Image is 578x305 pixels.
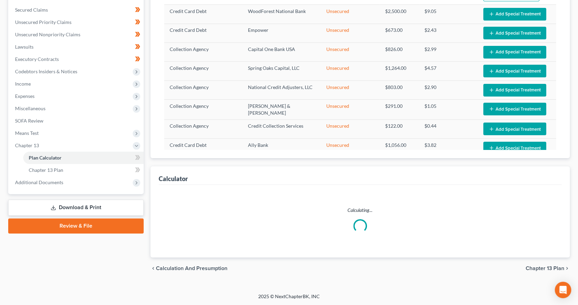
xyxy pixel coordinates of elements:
span: Chapter 13 Plan [29,167,63,173]
td: Credit Card Debt [164,24,242,42]
span: Income [15,81,31,87]
td: $2,500.00 [380,5,419,24]
button: Add Special Treatment [483,123,546,135]
td: $673.00 [380,24,419,42]
span: Unsecured Priority Claims [15,19,71,25]
a: SOFA Review [10,115,144,127]
td: Unsecured [321,5,380,24]
td: $4.57 [419,62,478,80]
a: Executory Contracts [10,53,144,65]
td: Collection Agency [164,62,242,80]
td: $2.90 [419,80,478,99]
td: Unsecured [321,24,380,42]
button: chevron_left Calculation and Presumption [150,266,227,271]
i: chevron_right [564,266,570,271]
span: Chapter 13 Plan [526,266,564,271]
a: Download & Print [8,200,144,216]
span: Executory Contracts [15,56,59,62]
span: Plan Calculator [29,155,62,161]
div: Open Intercom Messenger [555,282,571,298]
i: chevron_left [150,266,156,271]
span: Secured Claims [15,7,48,13]
td: $3.82 [419,139,478,157]
button: Add Special Treatment [483,8,546,21]
button: Chapter 13 Plan chevron_right [526,266,570,271]
a: Unsecured Nonpriority Claims [10,28,144,41]
button: Add Special Treatment [483,46,546,59]
td: Credit Card Debt [164,5,242,24]
td: WoodForest National Bank [242,5,321,24]
td: Unsecured [321,119,380,138]
button: Add Special Treatment [483,142,546,154]
button: Add Special Treatment [483,65,546,77]
td: Ally Bank [242,139,321,157]
span: Means Test [15,130,39,136]
td: $291.00 [380,100,419,119]
a: Lawsuits [10,41,144,53]
td: Credit Card Debt [164,139,242,157]
td: Unsecured [321,80,380,99]
td: Unsecured [321,62,380,80]
span: Expenses [15,93,35,99]
td: Unsecured [321,100,380,119]
td: Collection Agency [164,119,242,138]
span: Unsecured Nonpriority Claims [15,31,80,37]
span: Calculation and Presumption [156,266,227,271]
span: Miscellaneous [15,105,45,111]
td: $1,056.00 [380,139,419,157]
td: $1,264.00 [380,62,419,80]
td: $0.44 [419,119,478,138]
a: Plan Calculator [23,152,144,164]
td: National Credit Adjusters, LLC [242,80,321,99]
td: [PERSON_NAME] & [PERSON_NAME] [242,100,321,119]
span: Chapter 13 [15,142,39,148]
td: $2.43 [419,24,478,42]
td: $9.05 [419,5,478,24]
td: Collection Agency [164,43,242,62]
button: Add Special Treatment [483,103,546,115]
td: $2.99 [419,43,478,62]
p: Calculating... [164,207,556,214]
td: $1.05 [419,100,478,119]
a: Chapter 13 Plan [23,164,144,176]
td: Collection Agency [164,100,242,119]
button: Add Special Treatment [483,27,546,39]
td: Capital One Bank USA [242,43,321,62]
a: Unsecured Priority Claims [10,16,144,28]
td: $122.00 [380,119,419,138]
span: Additional Documents [15,179,63,185]
td: Unsecured [321,43,380,62]
a: Review & File [8,218,144,233]
a: Secured Claims [10,4,144,16]
span: Codebtors Insiders & Notices [15,68,77,74]
div: Calculator [159,175,188,183]
span: SOFA Review [15,118,43,124]
td: Spring Oaks Capital, LLC [242,62,321,80]
td: Collection Agency [164,80,242,99]
span: Lawsuits [15,44,34,50]
td: $803.00 [380,80,419,99]
td: $826.00 [380,43,419,62]
button: Add Special Treatment [483,84,546,97]
td: Unsecured [321,139,380,157]
td: Credit Collection Services [242,119,321,138]
td: Empower [242,24,321,42]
